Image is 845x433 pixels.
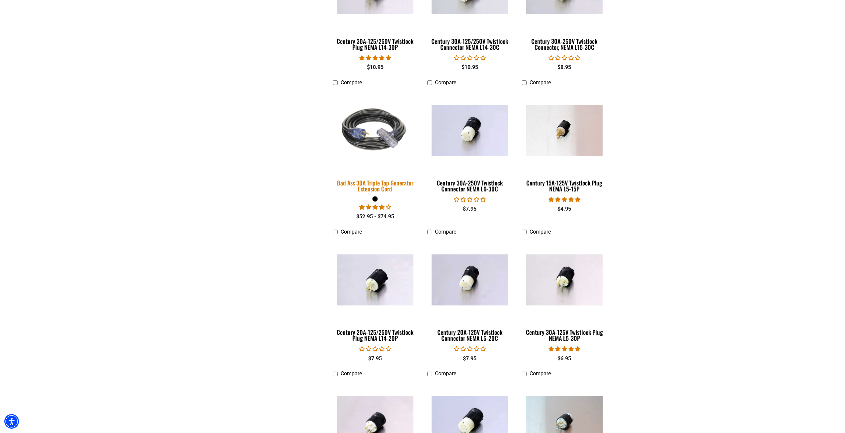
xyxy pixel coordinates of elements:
[359,55,391,61] span: 5.00 stars
[427,63,512,71] div: $10.95
[549,196,580,203] span: 5.00 stars
[428,105,512,156] img: Century 30A-250V Twistlock Connector NEMA L6-30C
[522,205,607,213] div: $4.95
[359,204,391,210] span: 4.00 stars
[333,180,418,192] div: Bad Ass 30A Triple Tap Generator Extension Cord
[549,346,580,352] span: 5.00 stars
[333,329,418,341] div: Century 20A-125/250V Twistlock Plug NEMA L14-20P
[333,213,418,221] div: $52.95 - $74.95
[427,205,512,213] div: $7.95
[427,355,512,363] div: $7.95
[4,414,19,429] div: Accessibility Menu
[333,63,418,71] div: $10.95
[341,79,362,86] span: Compare
[427,180,512,192] div: Century 30A-250V Twistlock Connector NEMA L6-30C
[333,89,418,196] a: black Bad Ass 30A Triple Tap Generator Extension Cord
[522,89,607,196] a: Century 15A-125V Twistlock Plug NEMA L5-15P Century 15A-125V Twistlock Plug NEMA L5-15P
[341,370,362,377] span: Compare
[427,38,512,50] div: Century 30A-125/250V Twistlock Connector NEMA L14-30C
[359,346,391,352] span: 0.00 stars
[522,355,607,363] div: $6.95
[435,79,456,86] span: Compare
[523,105,606,156] img: Century 15A-125V Twistlock Plug NEMA L5-15P
[333,38,418,50] div: Century 30A-125/250V Twistlock Plug NEMA L14-30P
[427,89,512,196] a: Century 30A-250V Twistlock Connector NEMA L6-30C Century 30A-250V Twistlock Connector NEMA L6-30C
[523,254,606,306] img: Century 30A-125V Twistlock Plug NEMA L5-30P
[329,88,422,173] img: black
[522,238,607,345] a: Century 30A-125V Twistlock Plug NEMA L5-30P Century 30A-125V Twistlock Plug NEMA L5-30P
[435,370,456,377] span: Compare
[427,329,512,341] div: Century 20A-125V Twistlock Connector NEMA L5-20C
[522,63,607,71] div: $8.95
[454,55,486,61] span: 0.00 stars
[549,55,580,61] span: 0.00 stars
[427,238,512,345] a: Century 20A-125V Twistlock Connector NEMA L5-20C Century 20A-125V Twistlock Connector NEMA L5-20C
[428,254,512,306] img: Century 20A-125V Twistlock Connector NEMA L5-20C
[454,346,486,352] span: 0.00 stars
[530,229,551,235] span: Compare
[341,229,362,235] span: Compare
[333,254,417,306] img: Century 20A-125/250V Twistlock Plug NEMA L14-20P
[333,355,418,363] div: $7.95
[333,238,418,345] a: Century 20A-125/250V Twistlock Plug NEMA L14-20P Century 20A-125/250V Twistlock Plug NEMA L14-20P
[530,370,551,377] span: Compare
[522,38,607,50] div: Century 30A-250V Twistlock Connector, NEMA L15-30C
[522,180,607,192] div: Century 15A-125V Twistlock Plug NEMA L5-15P
[454,196,486,203] span: 0.00 stars
[530,79,551,86] span: Compare
[435,229,456,235] span: Compare
[522,329,607,341] div: Century 30A-125V Twistlock Plug NEMA L5-30P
